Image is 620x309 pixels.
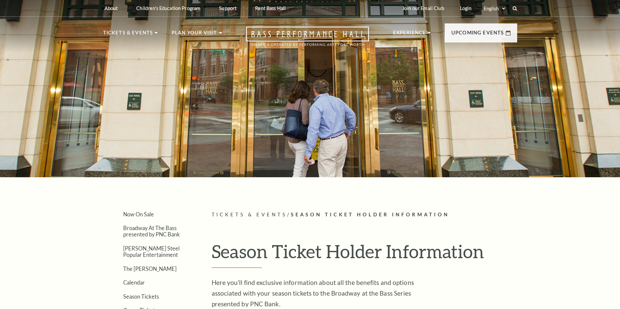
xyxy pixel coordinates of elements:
a: Broadway At The Bass presented by PNC Bank [123,225,180,237]
p: / [212,211,517,219]
p: Children's Education Program [136,5,200,11]
a: The [PERSON_NAME] [123,266,177,272]
p: Upcoming Events [451,29,504,41]
p: Rent Bass Hall [255,5,286,11]
span: Tickets & Events [212,212,287,217]
a: Calendar [123,279,145,286]
p: Plan Your Visit [172,29,217,41]
p: About [105,5,118,11]
p: Tickets & Events [103,29,153,41]
p: Support [219,5,236,11]
h1: Season Ticket Holder Information [212,240,517,268]
a: Season Tickets [123,293,159,300]
p: Experience [393,29,426,41]
select: Select: [482,5,506,12]
a: [PERSON_NAME] Steel Popular Entertainment [123,245,180,258]
a: Now On Sale [123,211,154,217]
span: Season Ticket Holder Information [291,212,449,217]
